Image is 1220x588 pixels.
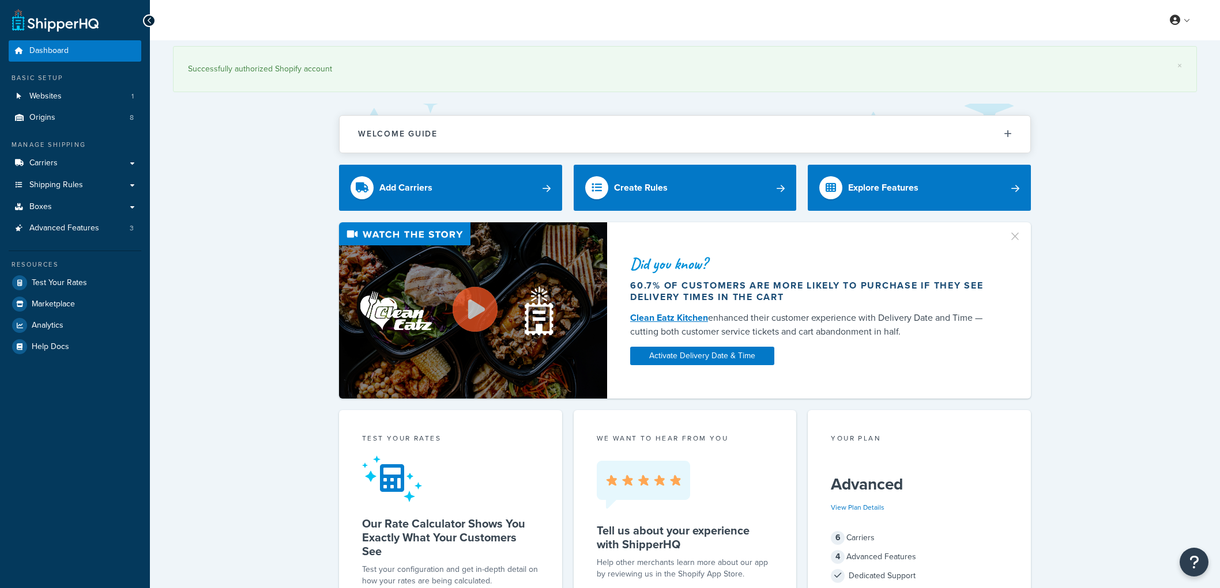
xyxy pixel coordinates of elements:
[831,549,1008,565] div: Advanced Features
[29,92,62,101] span: Websites
[9,40,141,62] a: Dashboard
[32,278,87,288] span: Test Your Rates
[130,223,134,233] span: 3
[630,311,995,339] div: enhanced their customer experience with Delivery Date and Time — cutting both customer service ti...
[630,280,995,303] div: 60.7% of customers are more likely to purchase if they see delivery times in the cart
[29,113,55,123] span: Origins
[362,564,539,587] div: Test your configuration and get in-depth detail on how your rates are being calculated.
[29,158,58,168] span: Carriers
[9,218,141,239] a: Advanced Features3
[29,202,52,212] span: Boxes
[9,218,141,239] li: Advanced Features
[339,165,562,211] a: Add Carriers
[9,315,141,336] a: Analytics
[9,196,141,218] a: Boxes
[32,321,63,331] span: Analytics
[188,61,1182,77] div: Successfully authorized Shopify account
[831,502,884,513] a: View Plan Details
[9,336,141,357] a: Help Docs
[362,517,539,558] h5: Our Rate Calculator Shows You Exactly What Your Customers See
[130,113,134,123] span: 8
[597,557,774,580] p: Help other merchants learn more about our app by reviewing us in the Shopify App Store.
[32,299,75,309] span: Marketplace
[9,140,141,150] div: Manage Shipping
[29,46,69,56] span: Dashboard
[9,86,141,107] li: Websites
[9,86,141,107] a: Websites1
[32,342,69,352] span: Help Docs
[831,568,1008,584] div: Dedicated Support
[339,222,607,399] img: Video thumbnail
[597,433,774,443] p: we want to hear from you
[9,153,141,174] a: Carriers
[831,475,1008,494] h5: Advanced
[358,130,438,138] h2: Welcome Guide
[9,174,141,196] a: Shipping Rules
[9,107,141,128] li: Origins
[340,116,1030,152] button: Welcome Guide
[9,107,141,128] a: Origins8
[630,256,995,272] div: Did you know?
[9,272,141,293] a: Test Your Rates
[831,550,845,564] span: 4
[29,180,83,190] span: Shipping Rules
[848,180,918,196] div: Explore Features
[29,223,99,233] span: Advanced Features
[630,347,774,365] a: Activate Delivery Date & Time
[379,180,432,196] div: Add Carriers
[630,311,708,324] a: Clean Eatz Kitchen
[574,165,797,211] a: Create Rules
[1180,548,1208,576] button: Open Resource Center
[831,531,845,545] span: 6
[1177,61,1182,70] a: ×
[131,92,134,101] span: 1
[9,294,141,314] a: Marketplace
[808,165,1031,211] a: Explore Features
[362,433,539,446] div: Test your rates
[9,73,141,83] div: Basic Setup
[597,523,774,551] h5: Tell us about your experience with ShipperHQ
[614,180,668,196] div: Create Rules
[9,260,141,270] div: Resources
[831,433,1008,446] div: Your Plan
[831,530,1008,546] div: Carriers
